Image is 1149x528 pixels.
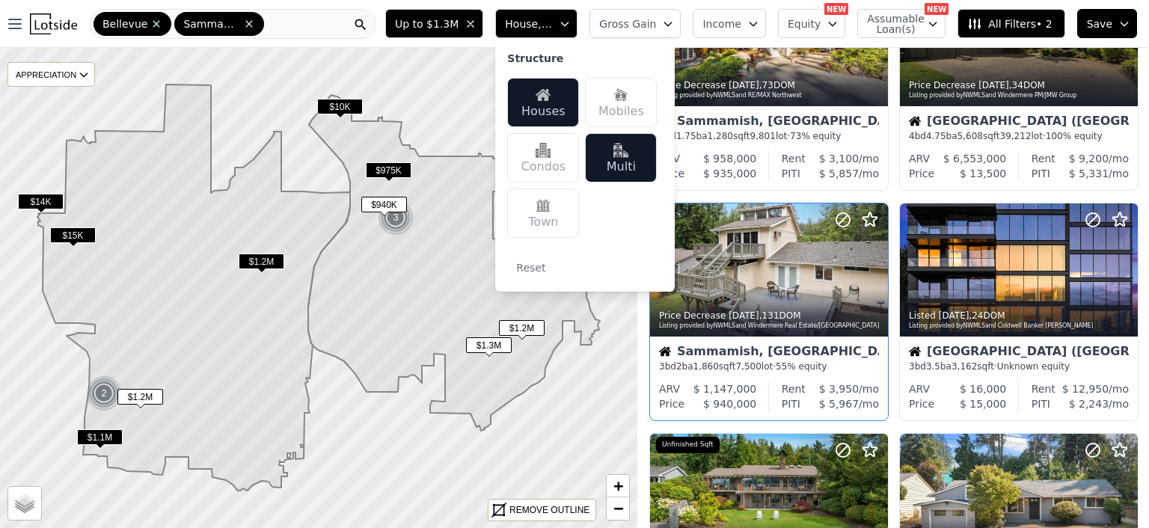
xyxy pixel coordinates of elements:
a: Listed [DATE],24DOMListing provided byNWMLSand Coldwell Banker [PERSON_NAME]House[GEOGRAPHIC_DATA... [899,203,1137,422]
div: Rent [782,381,806,396]
div: 3 bd 3.5 ba sqft · Unknown equity [909,360,1129,372]
div: Rent [1032,381,1055,396]
div: REMOVE OUTLINE [509,503,589,517]
span: $ 2,243 [1069,398,1109,410]
span: $940K [361,197,407,212]
time: 2025-09-08 16:54 [729,310,759,321]
div: $14K [18,194,64,215]
div: /mo [1055,151,1129,166]
span: $1.2M [117,389,163,405]
div: NEW [925,3,949,15]
span: 1,280 [708,131,733,141]
span: Sammamish [183,16,240,31]
span: 9,801 [750,131,776,141]
img: Town [536,198,551,213]
span: $975K [366,162,411,178]
span: $14K [18,194,64,209]
div: /mo [800,166,879,181]
time: 2025-09-17 16:50 [978,80,1009,90]
span: − [613,499,623,518]
span: Gross Gain [599,16,656,31]
button: Gross Gain [589,9,681,38]
span: Bellevue [102,16,147,31]
div: /mo [806,381,879,396]
span: Equity [788,16,821,31]
div: 2 bd 1.75 ba sqft lot · 73% equity [659,130,879,142]
img: Condos [536,143,551,158]
span: Save [1087,16,1112,31]
div: ARV [909,151,930,166]
div: [GEOGRAPHIC_DATA] ([GEOGRAPHIC_DATA]) [909,115,1129,130]
div: PITI [782,166,800,181]
div: Price Decrease , 34 DOM [909,79,1130,91]
span: All Filters • 2 [967,16,1052,31]
div: Listed , 24 DOM [909,310,1130,322]
div: Price Decrease , 131 DOM [659,310,880,322]
div: Town [507,188,579,238]
div: Houses [507,78,579,127]
div: Rent [782,151,806,166]
div: Listing provided by NWMLS and Windermere Real Estate/[GEOGRAPHIC_DATA] [659,322,880,331]
span: $10K [317,99,363,114]
div: Rent [1032,151,1055,166]
span: $ 935,000 [703,168,756,179]
img: Mobiles [613,88,628,102]
span: Assumable Loan(s) [867,13,915,34]
div: Listing provided by NWMLS and RE/MAX Northwest [659,91,880,100]
span: $ 6,553,000 [943,153,1007,165]
span: Income [702,16,741,31]
span: $ 9,200 [1069,153,1109,165]
span: $ 5,857 [819,168,859,179]
div: $1.2M [117,389,163,411]
img: Multi [613,143,628,158]
div: $975K [366,162,411,184]
div: APPRECIATION [7,62,95,87]
span: + [613,476,623,495]
span: $ 940,000 [703,398,756,410]
time: 2025-09-05 19:54 [939,310,969,321]
div: /mo [806,151,879,166]
button: Save [1077,9,1137,38]
div: Multi [585,133,657,182]
div: [GEOGRAPHIC_DATA] ([GEOGRAPHIC_DATA]) [909,346,1129,360]
div: Unfinished Sqft [656,437,720,453]
span: House, Multifamily [505,16,553,31]
div: 3 bd 2 ba sqft lot · 55% equity [659,360,879,372]
button: Up to $1.3M [385,9,483,38]
button: Assumable Loan(s) [857,9,946,38]
span: $ 16,000 [960,383,1006,395]
div: House, Multifamily [495,39,675,292]
img: g1.png [86,375,123,411]
div: 3 [378,200,414,236]
div: Price [909,166,934,181]
span: $1.3M [466,337,512,353]
button: Reset [507,256,554,280]
span: 1,860 [693,361,719,372]
div: ARV [909,381,930,396]
span: $1.2M [499,320,545,336]
div: $1.1M [77,429,123,451]
div: Condos [507,133,579,182]
div: /mo [1050,396,1129,411]
div: Sammamish, [GEOGRAPHIC_DATA] [659,115,879,130]
img: Lotside [30,13,77,34]
div: Sammamish, [GEOGRAPHIC_DATA] [659,346,879,360]
img: Houses [536,88,551,102]
a: Layers [8,487,41,520]
div: PITI [1032,396,1050,411]
div: $10K [317,99,363,120]
span: 7,500 [735,361,761,372]
div: Price Decrease , 73 DOM [659,79,880,91]
span: $ 15,000 [960,398,1006,410]
div: $1.3M [466,337,512,359]
span: $ 3,100 [819,153,859,165]
a: Zoom in [607,475,629,497]
span: $ 5,331 [1069,168,1109,179]
div: Price [659,396,684,411]
div: /mo [800,396,879,411]
div: $1.2M [239,254,284,275]
span: 3,162 [952,361,977,372]
div: Structure [507,51,563,66]
span: $1.1M [77,429,123,445]
div: /mo [1050,166,1129,181]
